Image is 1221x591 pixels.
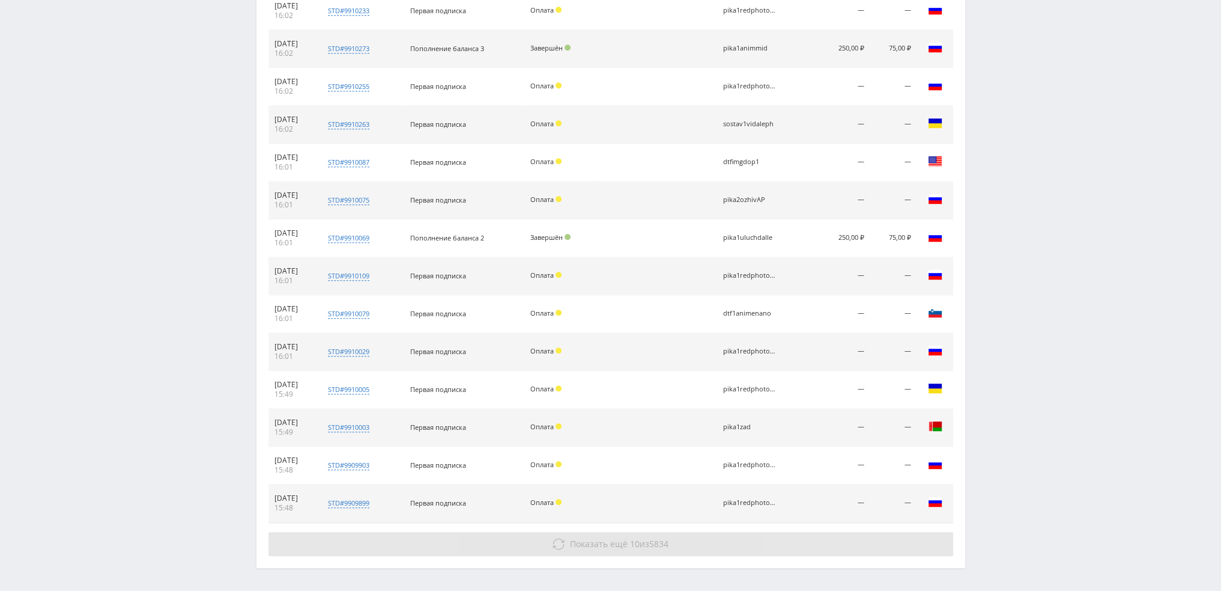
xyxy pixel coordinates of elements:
td: — [807,295,870,333]
div: [DATE] [274,1,311,11]
div: 16:01 [274,314,311,323]
div: std#9910069 [328,233,369,243]
div: 15:49 [274,427,311,437]
span: Первая подписка [410,498,466,507]
span: Оплата [530,81,554,90]
span: Первая подписка [410,271,466,280]
div: std#9910003 [328,423,369,432]
div: 15:48 [274,503,311,513]
span: Первая подписка [410,385,466,394]
div: 16:01 [274,162,311,172]
span: 5834 [649,538,668,550]
div: [DATE] [274,77,311,87]
span: Первая подписка [410,6,466,15]
div: [DATE] [274,39,311,49]
button: Показать ещё 10из5834 [268,532,953,556]
span: Первая подписка [410,195,466,204]
img: rus.png [928,2,942,17]
div: [DATE] [274,153,311,162]
span: Холд [556,310,562,316]
span: Оплата [530,384,554,393]
td: — [870,447,917,485]
td: — [870,257,917,295]
div: 16:02 [274,124,311,134]
td: 75,00 ₽ [870,219,917,257]
div: std#9910233 [328,6,369,16]
span: Пополнение баланса 2 [410,233,484,242]
span: Холд [556,120,562,126]
td: — [870,144,917,182]
td: 250,00 ₽ [807,219,870,257]
span: Холд [556,272,562,278]
td: — [807,371,870,409]
div: std#9910087 [328,158,369,167]
div: std#9910075 [328,195,369,205]
img: ukr.png [928,381,942,396]
td: — [807,409,870,447]
span: Холд [556,196,562,202]
div: pika1redphotoDall [723,499,777,507]
div: pika1redphotoHigg [723,272,777,280]
img: blr.png [928,419,942,433]
div: pika1zad [723,423,777,431]
img: svn.png [928,305,942,320]
div: std#9910263 [328,120,369,129]
div: pika1redphotoNano [723,82,777,90]
span: Холд [556,461,562,467]
span: Оплата [530,157,554,166]
td: — [870,485,917,522]
span: Пополнение баланса 3 [410,44,484,53]
span: Подтвержден [565,234,571,240]
span: Первая подписка [410,309,466,318]
div: std#9910029 [328,347,369,357]
div: pika1animmid [723,44,777,52]
span: Оплата [530,422,554,431]
span: Оплата [530,271,554,280]
div: [DATE] [274,380,311,390]
div: pika1redphotoNano [723,7,777,14]
div: std#9910273 [328,44,369,54]
span: Холд [556,499,562,505]
td: — [807,182,870,219]
div: std#9910255 [328,82,369,91]
div: std#9909903 [328,461,369,470]
span: Оплата [530,5,554,14]
div: [DATE] [274,191,311,200]
span: Оплата [530,119,554,128]
img: rus.png [928,40,942,55]
span: Оплата [530,460,554,469]
div: std#9910109 [328,271,369,281]
td: — [807,257,870,295]
div: 16:02 [274,11,311,20]
span: Холд [556,158,562,164]
img: usa.png [928,154,942,168]
span: Первая подписка [410,347,466,356]
td: 250,00 ₽ [807,30,870,68]
td: — [807,68,870,106]
span: Оплата [530,308,554,317]
div: dtfimgdop1 [723,158,777,166]
div: sostav1vidaleph [723,120,777,128]
div: [DATE] [274,266,311,276]
span: Показать ещё [570,538,628,550]
td: — [807,144,870,182]
span: Завершён [530,233,563,242]
span: Холд [556,385,562,391]
td: — [870,371,917,409]
span: Холд [556,423,562,429]
div: [DATE] [274,456,311,465]
img: rus.png [928,192,942,206]
span: Холд [556,82,562,88]
div: 16:01 [274,200,311,210]
img: rus.png [928,457,942,471]
div: [DATE] [274,228,311,238]
div: pika1redphotoNano [723,348,777,355]
span: Оплата [530,346,554,355]
td: — [807,485,870,522]
span: Первая подписка [410,82,466,91]
span: Первая подписка [410,158,466,167]
span: Первая подписка [410,120,466,129]
img: rus.png [928,78,942,93]
div: [DATE] [274,494,311,503]
td: — [870,182,917,219]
